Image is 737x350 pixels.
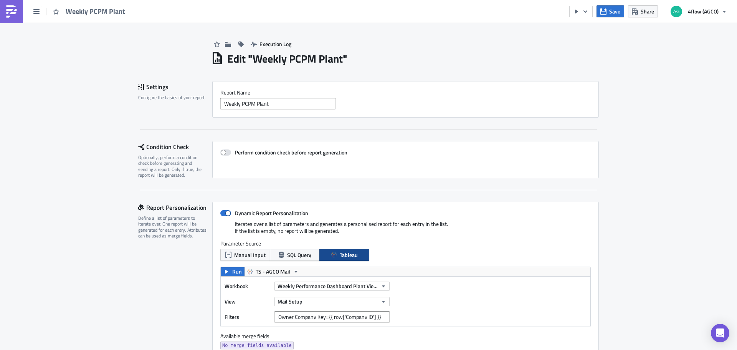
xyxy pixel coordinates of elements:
[66,7,126,16] span: Weekly PCPM Plant
[274,282,390,291] button: Weekly Performance Dashboard Plant View (PCPM)
[244,267,302,276] button: TS - AGCO Mail
[711,324,729,342] div: Open Intercom Messenger
[274,311,390,323] input: Filter1=Value1&...
[259,40,291,48] span: Execution Log
[688,7,719,15] span: 4flow (AGCO)
[234,251,266,259] span: Manual Input
[225,280,271,292] label: Workbook
[278,282,378,290] span: Weekly Performance Dashboard Plant View (PCPM)
[319,249,369,261] button: Tableau
[220,342,294,349] a: No merge fields available
[235,148,347,156] strong: Perform condition check before report generation
[227,52,347,66] h1: Edit " Weekly PCPM Plant "
[235,209,308,217] strong: Dynamic Report Personalization
[220,221,591,240] div: Iterates over a list of parameters and generates a personalised report for each entry in the list...
[138,154,207,178] div: Optionally, perform a condition check before generating and sending a report. Only if true, the r...
[138,95,207,100] div: Configure the basics of your report.
[225,311,271,323] label: Filters
[666,3,731,20] button: 4flow (AGCO)
[256,267,290,276] span: TS - AGCO Mail
[138,215,207,239] div: Define a list of parameters to iterate over. One report will be generated for each entry. Attribu...
[221,267,245,276] button: Run
[220,89,591,96] label: Report Nam﻿e
[220,249,270,261] button: Manual Input
[222,342,292,349] span: No merge fields available
[138,81,212,93] div: Settings
[225,296,271,307] label: View
[597,5,624,17] button: Save
[220,240,591,247] label: Parameter Source
[247,38,295,50] button: Execution Log
[138,202,212,213] div: Report Personalization
[287,251,311,259] span: SQL Query
[609,7,620,15] span: Save
[670,5,683,18] img: Avatar
[340,251,358,259] span: Tableau
[278,297,302,305] span: Mail Setup
[270,249,320,261] button: SQL Query
[220,333,278,340] label: Available merge fields
[628,5,658,17] button: Share
[641,7,654,15] span: Share
[274,297,390,306] button: Mail Setup
[5,5,18,18] img: PushMetrics
[138,141,212,153] div: Condition Check
[232,267,242,276] span: Run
